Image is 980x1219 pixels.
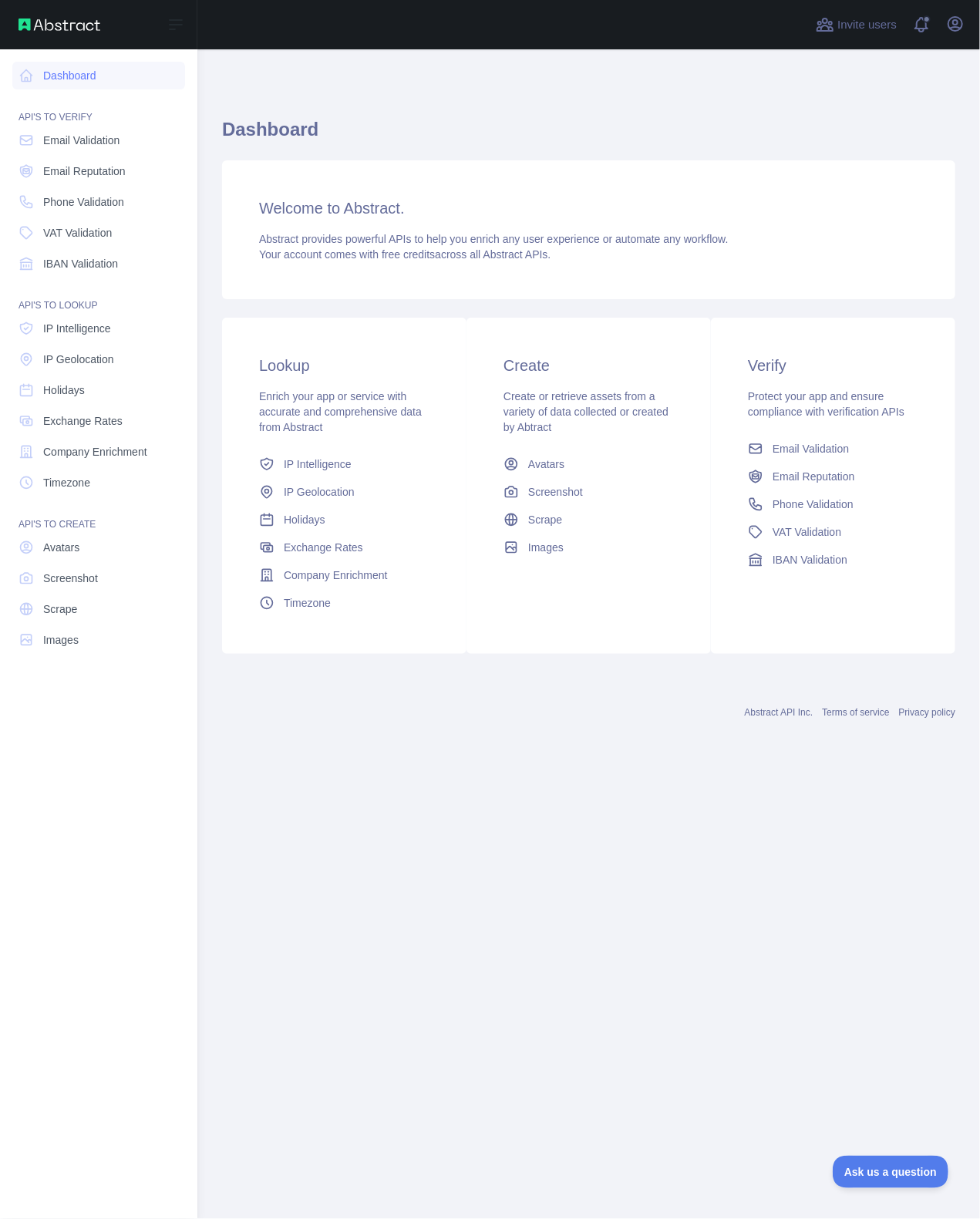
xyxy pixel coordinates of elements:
a: Email Validation [12,126,185,154]
div: API'S TO CREATE [12,500,185,530]
img: Abstract API [19,19,100,31]
a: Company Enrichment [253,561,436,589]
a: Email Reputation [12,157,185,185]
h3: Lookup [259,355,429,376]
span: Email Reputation [43,163,126,179]
a: Abstract API Inc. [745,707,813,718]
a: IP Geolocation [253,478,436,506]
a: IP Intelligence [253,450,436,478]
span: Company Enrichment [284,567,388,583]
a: IBAN Validation [742,546,924,574]
span: IP Geolocation [284,484,355,500]
a: Dashboard [12,62,185,89]
a: Avatars [497,450,680,478]
h3: Create [503,355,674,376]
h1: Dashboard [222,117,955,154]
span: Images [43,632,79,648]
span: Phone Validation [43,194,124,210]
span: Email Validation [773,441,849,456]
a: Screenshot [497,478,680,506]
span: Avatars [43,540,79,555]
a: Exchange Rates [253,534,436,561]
span: Timezone [43,475,90,490]
span: IBAN Validation [43,256,118,271]
iframe: Toggle Customer Support [833,1156,949,1188]
span: IP Intelligence [43,321,111,336]
a: VAT Validation [12,219,185,247]
a: Phone Validation [12,188,185,216]
span: Email Reputation [773,469,855,484]
span: VAT Validation [43,225,112,241]
span: Create or retrieve assets from a variety of data collected or created by Abtract [503,390,668,433]
span: Avatars [528,456,564,472]
span: Email Validation [43,133,120,148]
span: Invite users [837,16,897,34]
span: Company Enrichment [43,444,147,460]
h3: Welcome to Abstract. [259,197,918,219]
a: Terms of service [822,707,889,718]
a: Screenshot [12,564,185,592]
a: Privacy policy [899,707,955,718]
a: IP Intelligence [12,315,185,342]
a: Scrape [12,595,185,623]
span: Abstract provides powerful APIs to help you enrich any user experience or automate any workflow. [259,233,729,245]
a: Avatars [12,534,185,561]
a: IP Geolocation [12,345,185,373]
button: Invite users [813,12,900,37]
span: Protect your app and ensure compliance with verification APIs [748,390,904,418]
span: Exchange Rates [284,540,363,555]
a: Email Reputation [742,463,924,490]
h3: Verify [748,355,918,376]
a: IBAN Validation [12,250,185,278]
span: Phone Validation [773,497,854,512]
a: Images [12,626,185,654]
span: Screenshot [43,571,98,586]
a: Scrape [497,506,680,534]
span: IP Geolocation [43,352,114,367]
span: Holidays [284,512,325,527]
a: Holidays [253,506,436,534]
span: Your account comes with across all Abstract APIs. [259,248,551,261]
span: Scrape [528,512,562,527]
a: Timezone [12,469,185,497]
span: IBAN Validation [773,552,847,567]
a: Company Enrichment [12,438,185,466]
span: VAT Validation [773,524,841,540]
span: Screenshot [528,484,583,500]
a: Images [497,534,680,561]
span: Enrich your app or service with accurate and comprehensive data from Abstract [259,390,422,433]
span: IP Intelligence [284,456,352,472]
div: API'S TO VERIFY [12,93,185,123]
span: Scrape [43,601,77,617]
div: API'S TO LOOKUP [12,281,185,311]
span: Images [528,540,564,555]
a: Phone Validation [742,490,924,518]
a: Email Validation [742,435,924,463]
span: Holidays [43,382,85,398]
a: Holidays [12,376,185,404]
span: Exchange Rates [43,413,123,429]
a: Exchange Rates [12,407,185,435]
a: Timezone [253,589,436,617]
a: VAT Validation [742,518,924,546]
span: free credits [382,248,435,261]
span: Timezone [284,595,331,611]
